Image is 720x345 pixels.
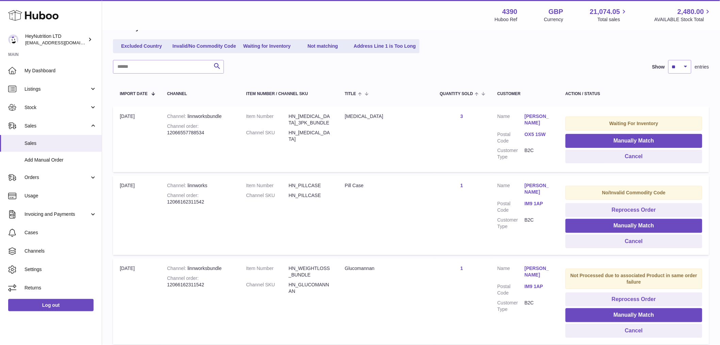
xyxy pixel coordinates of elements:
span: Stock [24,104,89,111]
div: Currency [544,16,563,23]
a: 1 [460,183,463,188]
span: 21,074.05 [590,7,620,16]
div: linnworksbundle [167,265,232,272]
span: Cases [24,229,97,236]
dt: Name [497,113,525,128]
a: [PERSON_NAME] [525,265,552,278]
span: Channels [24,248,97,254]
dd: HN_[MEDICAL_DATA]_3PK_BUNDLE [289,113,331,126]
strong: Channel order [167,275,199,281]
button: Manually Match [566,134,702,148]
span: [EMAIL_ADDRESS][DOMAIN_NAME] [25,40,100,45]
span: Invoicing and Payments [24,211,89,217]
div: Action / Status [566,92,702,96]
dt: Item Number [246,265,289,278]
div: 12066557788534 [167,123,232,136]
label: Show [652,64,665,70]
strong: Not Processed due to associated Product in same order failure [571,273,698,285]
span: My Dashboard [24,67,97,74]
a: Waiting for Inventory [240,41,294,52]
span: Sales [24,123,89,129]
a: 3 [460,114,463,119]
div: [MEDICAL_DATA] [345,113,426,120]
a: Excluded Country [114,41,169,52]
strong: Channel [167,114,187,119]
a: 21,074.05 Total sales [590,7,628,23]
dt: Name [497,265,525,280]
dd: HN_PILLCASE [289,192,331,199]
strong: Channel order [167,123,199,129]
dd: HN_PILLCASE [289,182,331,189]
button: Cancel [566,324,702,338]
strong: Channel order [167,193,199,198]
span: Import date [120,92,148,96]
td: [DATE] [113,258,160,344]
div: Customer [497,92,552,96]
div: Glucomannan [345,265,426,272]
div: Huboo Ref [495,16,518,23]
span: Listings [24,86,89,92]
button: Reprocess Order [566,292,702,306]
dd: B2C [525,300,552,313]
dd: B2C [525,217,552,230]
button: Manually Match [566,308,702,322]
dt: Customer Type [497,300,525,313]
span: Orders [24,174,89,181]
div: 12066162311542 [167,192,232,205]
span: Total sales [598,16,628,23]
span: Returns [24,285,97,291]
strong: GBP [549,7,563,16]
dt: Customer Type [497,217,525,230]
td: [DATE] [113,106,160,172]
span: Quantity Sold [440,92,473,96]
button: Reprocess Order [566,203,702,217]
div: Channel [167,92,232,96]
span: AVAILABLE Stock Total [654,16,712,23]
div: 12066162311542 [167,275,232,288]
dt: Customer Type [497,147,525,160]
a: OX5 1SW [525,131,552,138]
dt: Channel SKU [246,282,289,295]
strong: Channel [167,183,187,188]
a: [PERSON_NAME] [525,113,552,126]
a: Address Line 1 is Too Long [351,41,419,52]
dt: Item Number [246,113,289,126]
div: linnworksbundle [167,113,232,120]
strong: 4390 [502,7,518,16]
dd: HN_[MEDICAL_DATA] [289,130,331,142]
div: HeyNutrition LTD [25,33,86,46]
a: [PERSON_NAME] [525,182,552,195]
span: Sales [24,140,97,147]
span: 2,480.00 [677,7,704,16]
button: Manually Match [566,219,702,233]
button: Cancel [566,150,702,164]
dd: HN_GLUCOMANNAN [289,282,331,295]
a: IM9 1AP [525,200,552,207]
dt: Postal Code [497,283,525,296]
div: linnworks [167,182,232,189]
span: Usage [24,193,97,199]
span: Add Manual Order [24,157,97,163]
span: Settings [24,266,97,273]
button: Cancel [566,235,702,249]
dd: B2C [525,147,552,160]
a: 1 [460,266,463,271]
div: Item Number / Channel SKU [246,92,331,96]
dt: Channel SKU [246,192,289,199]
div: Pill Case [345,182,426,189]
strong: Waiting For Inventory [609,121,658,126]
td: [DATE] [113,176,160,255]
a: IM9 1AP [525,283,552,290]
span: Title [345,92,356,96]
strong: No/Invalid Commodity Code [602,190,666,195]
span: entries [695,64,709,70]
a: 2,480.00 AVAILABLE Stock Total [654,7,712,23]
dt: Channel SKU [246,130,289,142]
a: Not matching [296,41,350,52]
dt: Item Number [246,182,289,189]
a: Log out [8,299,94,311]
img: info@heynutrition.com [8,34,18,45]
dd: HN_WEIGHTLOSS_BUNDLE [289,265,331,278]
dt: Postal Code [497,131,525,144]
dt: Postal Code [497,200,525,213]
